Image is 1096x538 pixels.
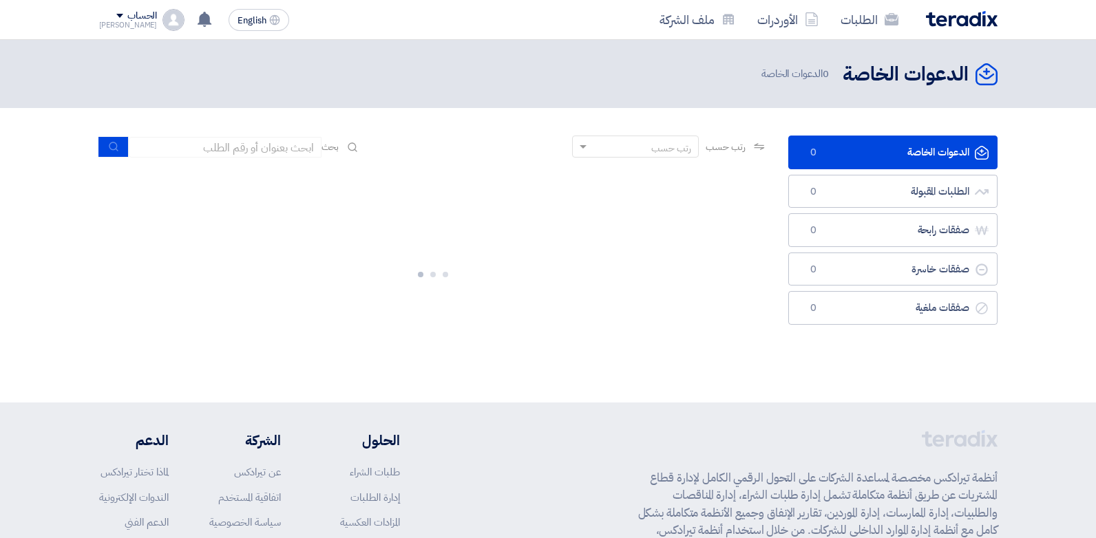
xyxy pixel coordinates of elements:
[125,515,169,530] a: الدعم الفني
[651,141,691,155] div: رتب حسب
[649,3,746,36] a: ملف الشركة
[805,301,822,315] span: 0
[805,263,822,277] span: 0
[706,140,745,154] span: رتب حسب
[99,490,169,505] a: الندوات الإلكترونية
[209,430,281,451] li: الشركة
[746,3,830,36] a: الأوردرات
[788,136,998,169] a: الدعوات الخاصة0
[234,464,281,480] a: عن تيرادكس
[127,10,157,22] div: الحساب
[229,9,289,31] button: English
[761,66,832,82] span: الدعوات الخاصة
[805,224,822,237] span: 0
[99,21,158,29] div: [PERSON_NAME]
[99,430,169,451] li: الدعم
[209,515,281,530] a: سياسة الخصوصية
[788,213,998,247] a: صفقات رابحة0
[350,464,400,480] a: طلبات الشراء
[238,16,266,25] span: English
[322,430,400,451] li: الحلول
[101,464,169,480] a: لماذا تختار تيرادكس
[350,490,400,505] a: إدارة الطلبات
[788,291,998,325] a: صفقات ملغية0
[322,140,339,154] span: بحث
[129,137,322,158] input: ابحث بعنوان أو رقم الطلب
[162,9,185,31] img: profile_test.png
[788,252,998,286] a: صفقات خاسرة0
[823,66,829,81] span: 0
[788,175,998,208] a: الطلبات المقبولة0
[805,146,822,160] span: 0
[830,3,909,36] a: الطلبات
[218,490,281,505] a: اتفاقية المستخدم
[340,515,400,530] a: المزادات العكسية
[805,185,822,199] span: 0
[843,61,969,88] h2: الدعوات الخاصة
[926,11,998,27] img: Teradix logo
